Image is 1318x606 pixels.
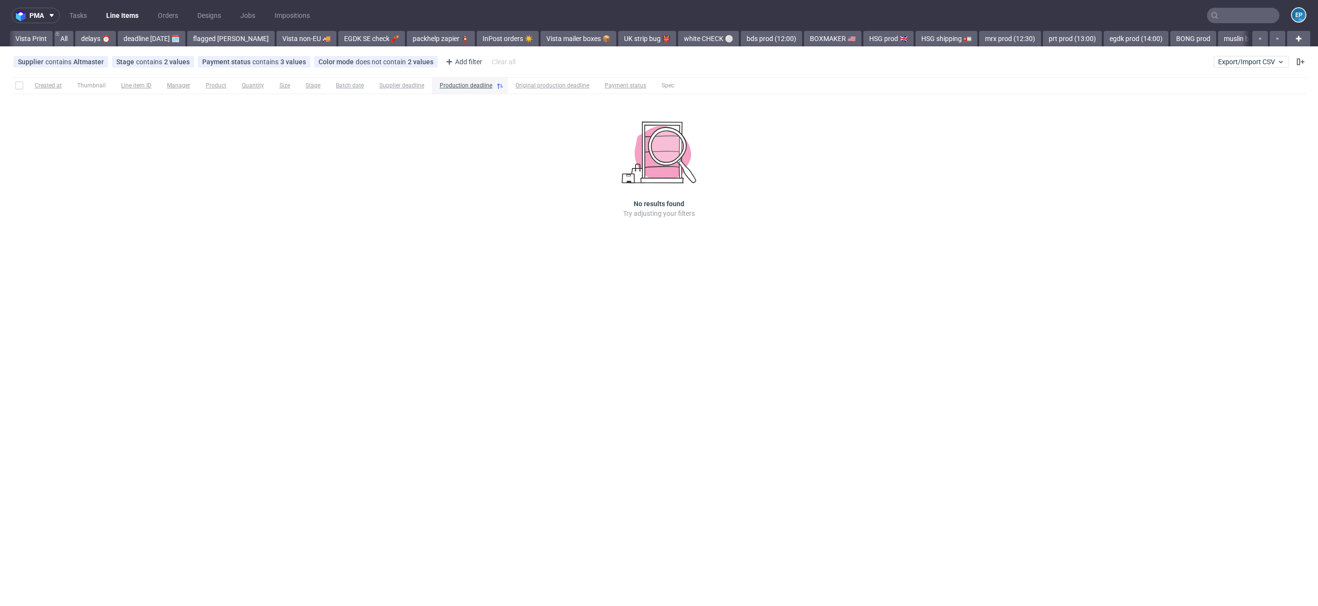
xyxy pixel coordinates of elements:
div: 3 values [280,58,306,66]
span: Quantity [242,82,264,90]
a: Impositions [269,8,316,23]
a: BOXMAKER 🇺🇸 [804,31,861,46]
a: Vista non-EU 🚚 [277,31,336,46]
span: Stage [305,82,320,90]
p: Try adjusting your filters [623,209,695,218]
span: Color mode [319,58,356,66]
a: All [55,31,73,46]
a: UK strip bug 👹 [618,31,676,46]
div: Altmaster [73,58,104,66]
span: Batch date [336,82,364,90]
a: InPost orders ☀️ [477,31,539,46]
img: logo [16,10,29,21]
a: EGDK SE check 🧨 [338,31,405,46]
a: flagged [PERSON_NAME] [187,31,275,46]
div: 2 values [408,58,433,66]
a: deadline [DATE] 🗓️ [118,31,185,46]
button: pma [12,8,60,23]
div: 2 values [164,58,190,66]
span: Payment status [605,82,646,90]
a: Jobs [235,8,261,23]
span: does not contain [356,58,408,66]
a: Tasks [64,8,93,23]
a: BONG prod [1170,31,1216,46]
a: HSG prod 🇬🇧 [863,31,914,46]
a: white CHECK ⚪️ [678,31,739,46]
span: Original production deadline [515,82,589,90]
a: delays ⏰ [75,31,116,46]
a: bds prod (12:00) [741,31,802,46]
a: packhelp zapier 🧯 [407,31,475,46]
a: Designs [192,8,227,23]
a: Vista mailer boxes 📦 [541,31,616,46]
span: contains [45,58,73,66]
figcaption: EP [1292,8,1305,22]
span: Line item ID [121,82,152,90]
span: Size [279,82,290,90]
a: egdk prod (14:00) [1104,31,1168,46]
span: Created at [35,82,62,90]
button: Export/Import CSV [1214,56,1289,68]
span: Product [206,82,226,90]
span: Stage [116,58,136,66]
span: Payment status [202,58,252,66]
span: Spec [662,82,674,90]
div: Add filter [442,54,484,70]
h3: No results found [634,199,684,209]
div: Clear all [490,55,517,69]
span: Production deadline [440,82,492,90]
span: Supplier deadline [379,82,424,90]
span: contains [252,58,280,66]
a: HSG shipping 🚛 [916,31,977,46]
a: prt prod (13:00) [1043,31,1102,46]
span: contains [136,58,164,66]
a: Line Items [100,8,144,23]
a: mrx prod (12:30) [979,31,1041,46]
a: Vista Print [10,31,53,46]
span: Thumbnail [77,82,106,90]
span: Supplier [18,58,45,66]
span: pma [29,12,44,19]
span: Export/Import CSV [1218,58,1285,66]
a: Orders [152,8,184,23]
span: Manager [167,82,190,90]
a: muslin bags prod (10 wd) [1218,31,1306,46]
